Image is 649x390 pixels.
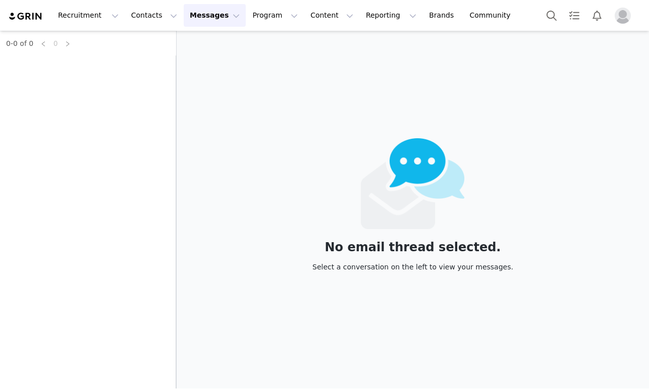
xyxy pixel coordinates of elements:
[586,4,608,27] button: Notifications
[8,12,43,21] img: grin logo
[609,8,641,24] button: Profile
[312,261,513,272] div: Select a conversation on the left to view your messages.
[49,37,62,49] li: 0
[52,4,125,27] button: Recruitment
[563,4,585,27] a: Tasks
[464,4,521,27] a: Community
[540,4,563,27] button: Search
[360,4,422,27] button: Reporting
[184,4,246,27] button: Messages
[246,4,304,27] button: Program
[6,37,33,49] li: 0-0 of 0
[304,4,359,27] button: Content
[615,8,631,24] img: placeholder-profile.jpg
[125,4,183,27] button: Contacts
[65,41,71,47] i: icon: right
[423,4,463,27] a: Brands
[40,41,46,47] i: icon: left
[361,138,465,229] img: emails-empty2x.png
[37,37,49,49] li: Previous Page
[50,38,61,49] a: 0
[62,37,74,49] li: Next Page
[312,242,513,253] div: No email thread selected.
